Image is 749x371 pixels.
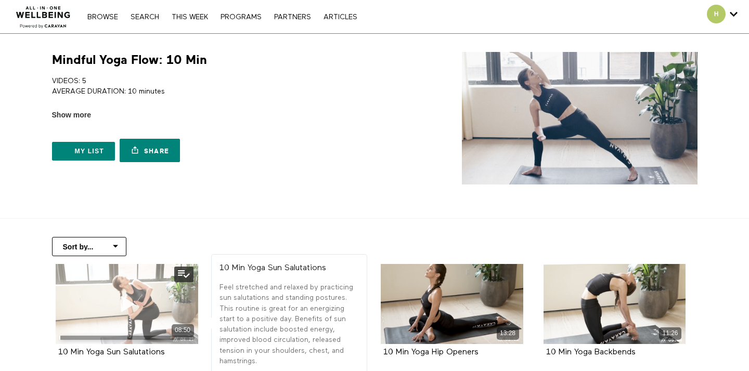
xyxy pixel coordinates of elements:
a: 10 Min Yoga Sun Salutations 08:50 [56,264,198,344]
a: 10 Min Yoga Backbends [546,348,636,356]
a: 10 Min Yoga Hip Openers [383,348,479,356]
a: PROGRAMS [215,14,267,21]
button: My list [52,142,115,161]
nav: Primary [82,11,362,22]
strong: 10 Min Yoga Sun Salutations [58,348,165,356]
strong: 10 Min Yoga Backbends [546,348,636,356]
a: THIS WEEK [166,14,213,21]
span: Show more [52,110,91,121]
p: Feel stretched and relaxed by practicing sun salutations and standing postures. This routine is g... [219,282,359,366]
a: Browse [82,14,123,21]
a: Search [125,14,164,21]
a: 10 Min Yoga Backbends 11:26 [544,264,686,344]
a: 10 Min Yoga Hip Openers 13:28 [381,264,523,344]
strong: 10 Min Yoga Sun Salutations [219,264,326,272]
div: 13:28 [497,327,519,339]
a: PARTNERS [269,14,316,21]
p: VIDEOS: 5 AVERAGE DURATION: 10 minutes [52,76,371,97]
button: Remove from my list [174,267,193,282]
div: 08:50 [172,324,194,336]
a: Share [120,139,180,162]
h1: Mindful Yoga Flow: 10 Min [52,52,207,68]
a: 10 Min Yoga Sun Salutations [58,348,165,356]
div: 11:26 [659,327,681,339]
img: Mindful Yoga Flow: 10 Min [462,52,698,184]
a: ARTICLES [318,14,363,21]
strong: 10 Min Yoga Hip Openers [383,348,479,356]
